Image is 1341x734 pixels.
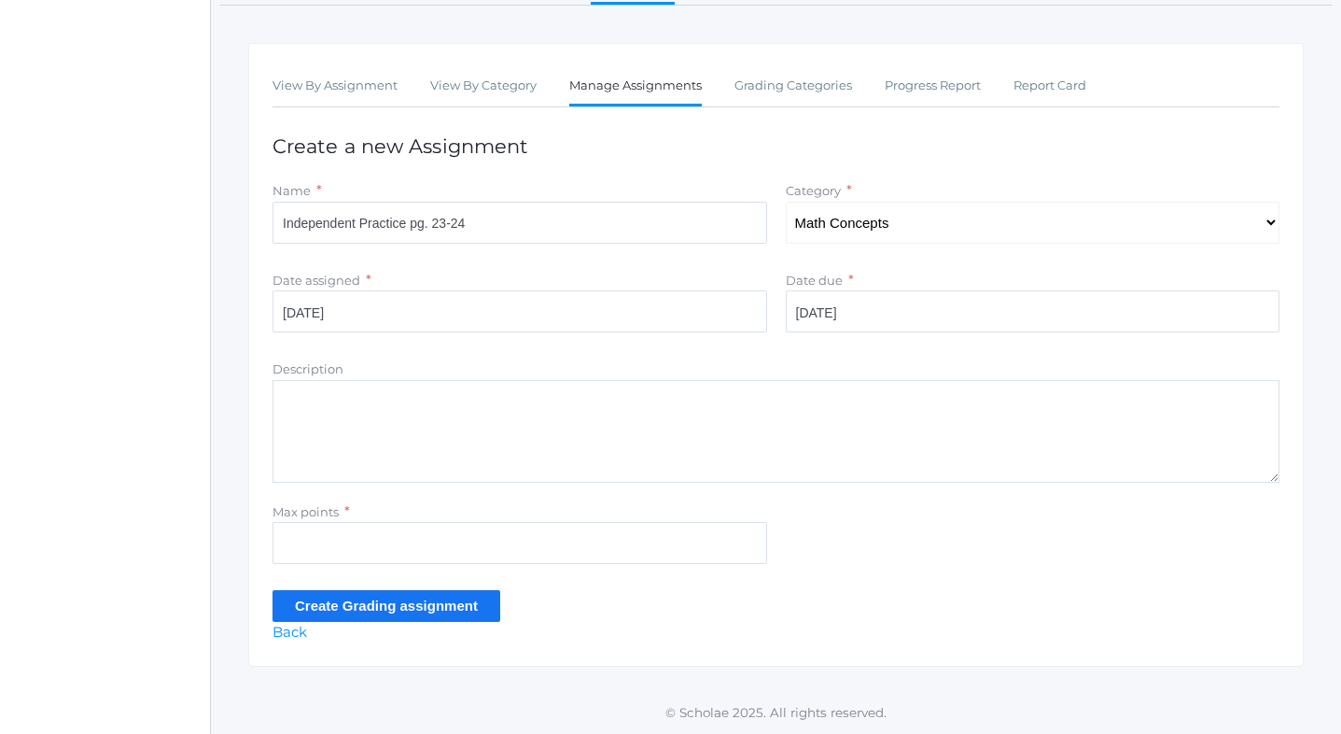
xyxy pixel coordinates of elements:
label: Description [272,361,343,376]
p: © Scholae 2025. All rights reserved. [211,703,1341,722]
h1: Create a new Assignment [272,135,1279,157]
a: Report Card [1013,67,1086,105]
a: Back [272,623,307,641]
a: View By Assignment [272,67,398,105]
label: Max points [272,504,339,519]
label: Date assigned [272,273,360,288]
a: Manage Assignments [569,67,702,107]
a: Grading Categories [734,67,852,105]
label: Name [272,183,311,198]
label: Category [786,183,841,198]
a: View By Category [430,67,537,105]
a: Progress Report [885,67,981,105]
label: Date due [786,273,843,288]
input: Create Grading assignment [272,590,500,621]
